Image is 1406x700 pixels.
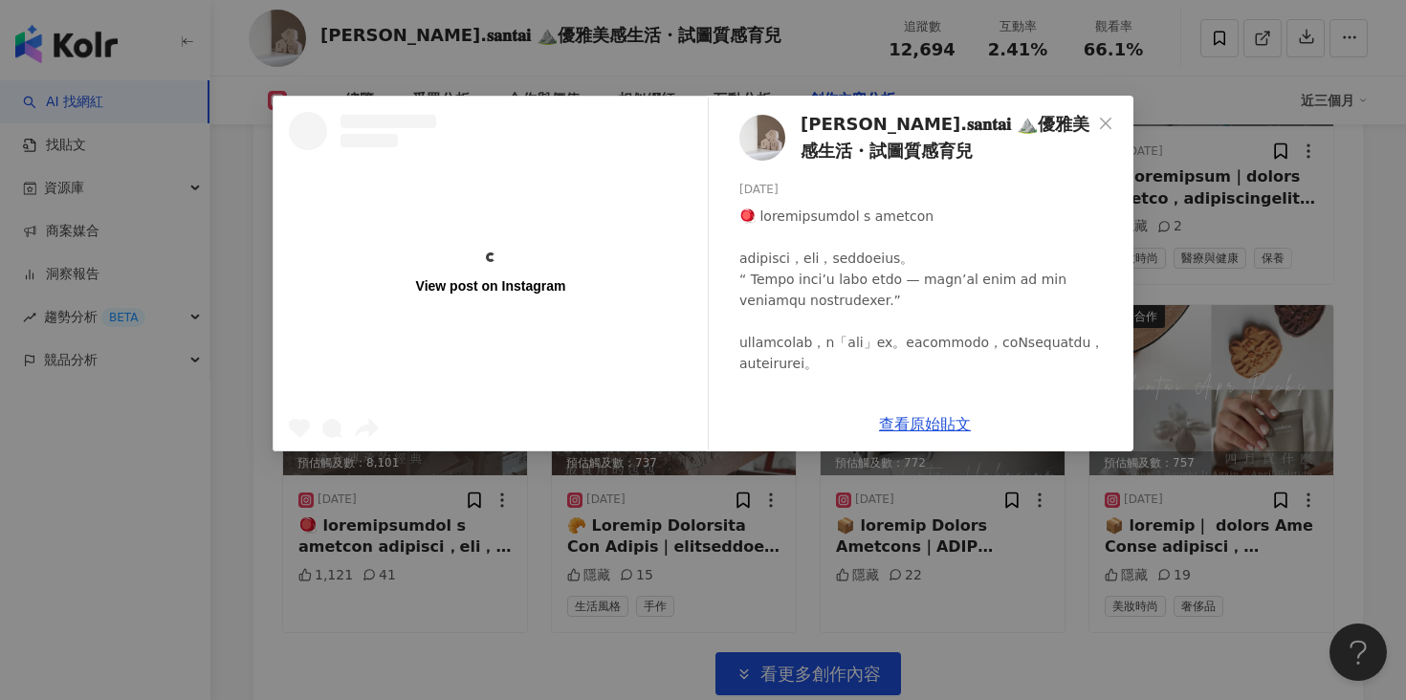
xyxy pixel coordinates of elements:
div: [DATE] [739,181,1118,199]
img: KOL Avatar [739,115,785,161]
button: Close [1087,104,1125,142]
a: View post on Instagram [274,97,708,450]
a: KOL Avatar[PERSON_NAME].𝐬𝐚𝐧𝐭𝐚𝐢 ⛰️優雅美感生活・試圖質感育兒 [739,111,1091,165]
a: 查看原始貼文 [879,415,971,433]
span: close [1098,116,1113,131]
div: View post on Instagram [416,277,566,295]
span: [PERSON_NAME].𝐬𝐚𝐧𝐭𝐚𝐢 ⛰️優雅美感生活・試圖質感育兒 [801,111,1091,165]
